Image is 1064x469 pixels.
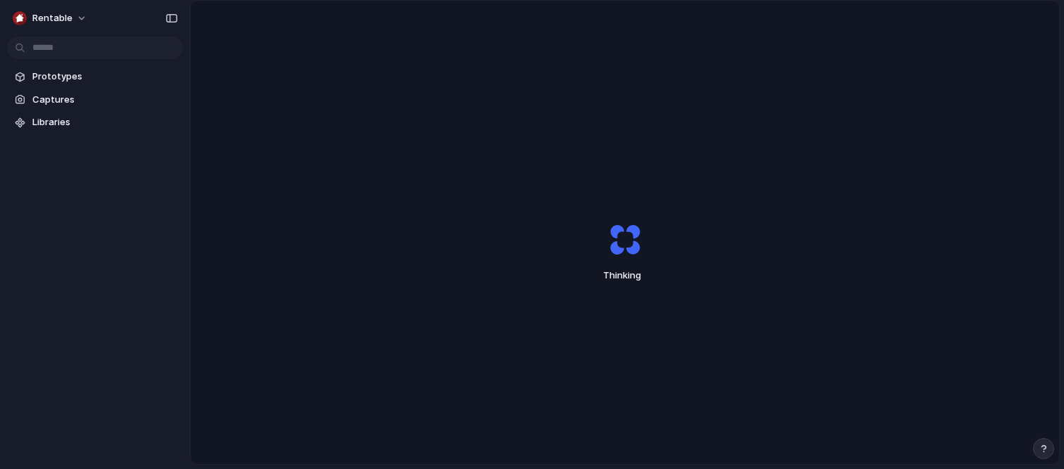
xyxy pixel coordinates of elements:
span: Rentable [32,11,72,25]
a: Libraries [7,112,183,133]
span: Libraries [32,115,177,129]
button: Rentable [7,7,94,30]
span: Captures [32,93,177,107]
a: Prototypes [7,66,183,87]
span: Prototypes [32,70,177,84]
a: Captures [7,89,183,110]
span: Thinking [576,269,673,283]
